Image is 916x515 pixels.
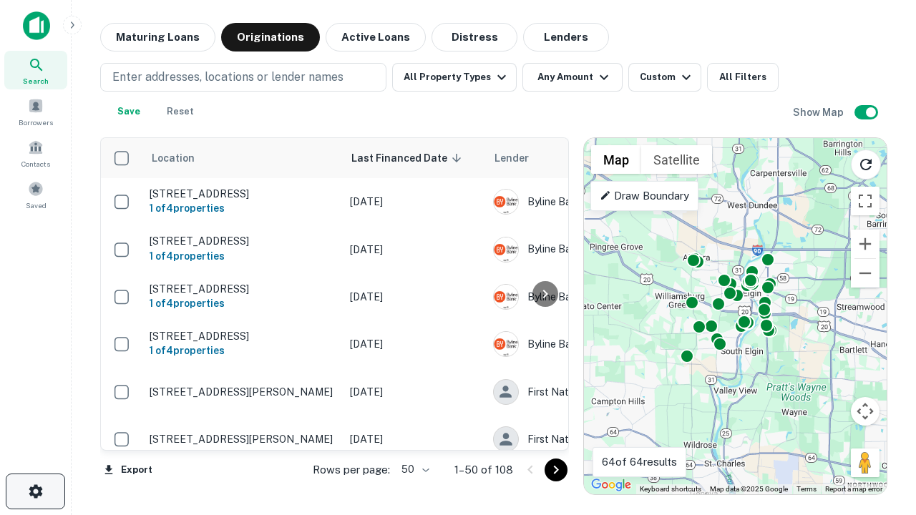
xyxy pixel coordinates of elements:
button: Any Amount [522,63,623,92]
div: Byline Bank [493,331,708,357]
button: Save your search to get updates of matches that match your search criteria. [106,97,152,126]
p: [DATE] [350,431,479,447]
img: picture [494,332,518,356]
img: capitalize-icon.png [23,11,50,40]
button: Zoom in [851,230,880,258]
button: Lenders [523,23,609,51]
a: Saved [4,175,67,214]
p: [DATE] [350,289,479,305]
span: Contacts [21,158,50,170]
h6: 1 of 4 properties [150,200,336,216]
button: Originations [221,23,320,51]
button: Maturing Loans [100,23,215,51]
div: Byline Bank [493,237,708,263]
button: Reload search area [851,149,881,180]
img: picture [494,237,518,262]
th: Lender [486,138,715,178]
button: Go to next page [545,458,567,481]
div: Custom [640,69,695,86]
p: [DATE] [350,194,479,210]
button: Reset [157,97,203,126]
span: Location [151,149,213,167]
p: [STREET_ADDRESS][PERSON_NAME] [150,386,336,398]
h6: 1 of 4 properties [150,248,336,264]
p: Rows per page: [313,461,390,479]
img: Google [588,476,635,494]
p: [DATE] [350,242,479,257]
button: Zoom out [851,259,880,288]
div: 0 0 [584,138,887,494]
button: Distress [432,23,517,51]
div: First Nations Bank [493,426,708,452]
p: 64 of 64 results [602,453,677,471]
iframe: Chat Widget [844,401,916,469]
img: picture [494,190,518,214]
p: [STREET_ADDRESS] [150,187,336,200]
a: Report a map error [825,485,882,493]
button: Enter addresses, locations or lender names [100,63,386,92]
div: First Nations Bank [493,379,708,405]
span: Search [23,75,49,87]
button: Show satellite imagery [641,145,712,174]
th: Location [142,138,343,178]
span: Saved [26,200,47,211]
img: picture [494,285,518,309]
button: Active Loans [326,23,426,51]
button: Keyboard shortcuts [640,484,701,494]
span: Last Financed Date [351,149,466,167]
span: Map data ©2025 Google [710,485,788,493]
button: All Property Types [392,63,517,92]
button: Custom [628,63,701,92]
button: All Filters [707,63,779,92]
p: Enter addresses, locations or lender names [112,69,343,86]
span: Lender [494,149,529,167]
a: Borrowers [4,92,67,131]
a: Open this area in Google Maps (opens a new window) [588,476,635,494]
div: Byline Bank [493,284,708,310]
button: Map camera controls [851,397,880,426]
h6: Show Map [793,104,846,120]
p: [STREET_ADDRESS][PERSON_NAME] [150,433,336,446]
a: Contacts [4,134,67,172]
p: [DATE] [350,336,479,352]
a: Search [4,51,67,89]
p: Draw Boundary [600,187,689,205]
button: Export [100,459,156,481]
h6: 1 of 4 properties [150,343,336,358]
p: [STREET_ADDRESS] [150,330,336,343]
span: Borrowers [19,117,53,128]
div: 50 [396,459,432,480]
p: 1–50 of 108 [454,461,513,479]
p: [STREET_ADDRESS] [150,235,336,247]
button: Show street map [591,145,641,174]
h6: 1 of 4 properties [150,295,336,311]
a: Terms (opens in new tab) [796,485,817,493]
p: [DATE] [350,384,479,400]
th: Last Financed Date [343,138,486,178]
button: Toggle fullscreen view [851,187,880,215]
p: [STREET_ADDRESS] [150,283,336,295]
div: Byline Bank [493,189,708,215]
